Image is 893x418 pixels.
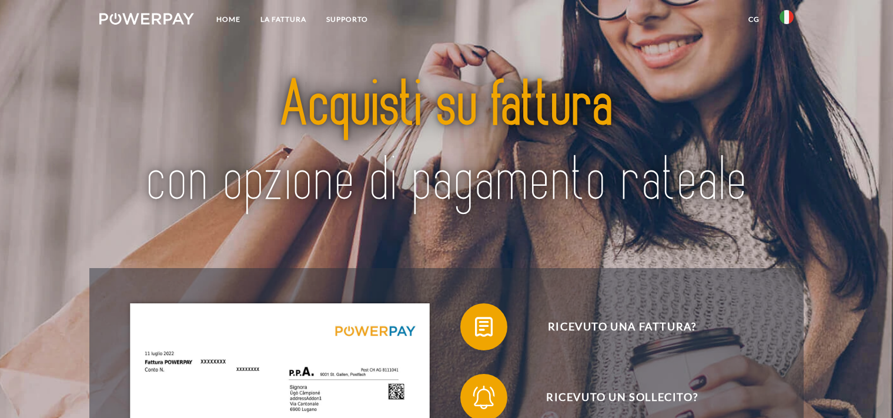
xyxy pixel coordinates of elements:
[316,9,378,30] a: Supporto
[780,10,794,24] img: it
[133,42,760,246] img: title-powerpay_it.svg
[99,13,194,25] img: logo-powerpay-white.svg
[250,9,316,30] a: LA FATTURA
[469,383,499,412] img: qb_bell.svg
[460,303,766,350] button: Ricevuto una fattura?
[206,9,250,30] a: Home
[478,303,766,350] span: Ricevuto una fattura?
[846,371,884,409] iframe: Pulsante per aprire la finestra di messaggistica
[738,9,770,30] a: CG
[469,312,499,342] img: qb_bill.svg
